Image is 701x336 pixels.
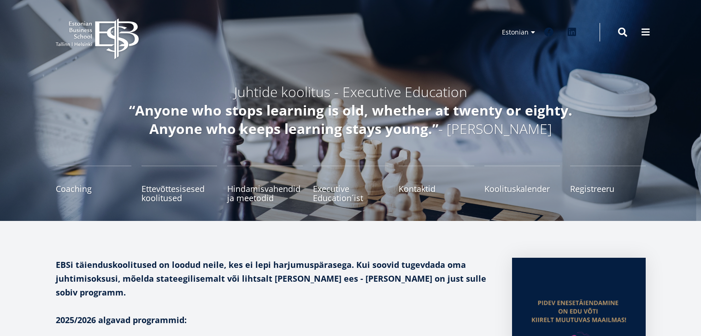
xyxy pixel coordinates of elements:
[141,184,217,203] span: Ettevõttesisesed koolitused
[56,184,131,193] span: Coaching
[540,23,558,41] a: Facebook
[563,23,581,41] a: Linkedin
[313,184,389,203] span: Executive Education´ist
[106,101,595,138] h5: - [PERSON_NAME]
[129,101,572,138] em: “Anyone who stops learning is old, whether at twenty or eighty. Anyone who keeps learning stays y...
[570,184,646,193] span: Registreeru
[106,83,595,101] h5: Juhtide koolitus - Executive Education
[570,166,646,203] a: Registreeru
[56,314,187,325] strong: 2025/2026 algavad programmid:
[484,166,560,203] a: Koolituskalender
[227,166,303,203] a: Hindamisvahendid ja meetodid
[56,259,486,298] strong: EBSi täienduskoolitused on loodud neile, kes ei lepi harjumuspärasega. Kui soovid tugevdada oma j...
[141,166,217,203] a: Ettevõttesisesed koolitused
[484,184,560,193] span: Koolituskalender
[227,184,303,203] span: Hindamisvahendid ja meetodid
[313,166,389,203] a: Executive Education´ist
[56,166,131,203] a: Coaching
[399,166,474,203] a: Kontaktid
[399,184,474,193] span: Kontaktid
